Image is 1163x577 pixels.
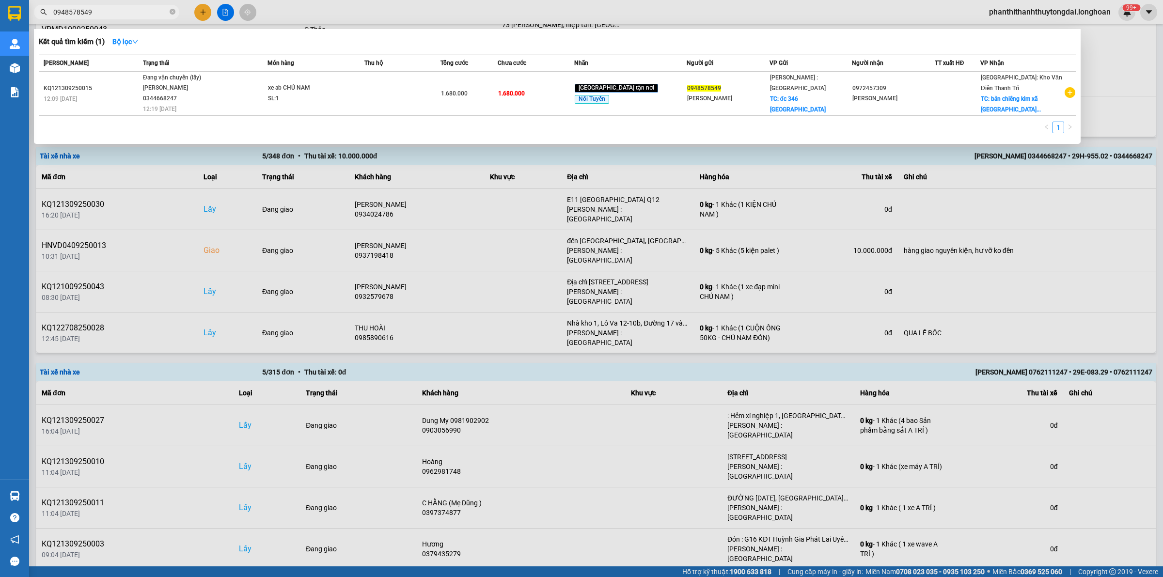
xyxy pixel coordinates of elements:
[143,83,216,104] div: [PERSON_NAME] 0344668247
[8,6,21,21] img: logo-vxr
[981,95,1041,113] span: TC: bản chiêng kim xã [GEOGRAPHIC_DATA]...
[980,60,1004,66] span: VP Nhận
[10,39,20,49] img: warehouse-icon
[143,60,169,66] span: Trạng thái
[10,557,19,566] span: message
[770,95,826,113] span: TC: đc 346 [GEOGRAPHIC_DATA]
[1064,122,1076,133] li: Next Page
[132,38,139,45] span: down
[1053,122,1064,133] li: 1
[143,106,176,112] span: 12:19 [DATE]
[852,94,934,104] div: [PERSON_NAME]
[770,60,788,66] span: VP Gửi
[440,60,468,66] span: Tổng cước
[687,85,721,92] span: 0948578549
[1041,122,1053,133] button: left
[10,87,20,97] img: solution-icon
[441,90,468,97] span: 1.680.000
[105,34,146,49] button: Bộ lọcdown
[268,94,341,104] div: SL: 1
[1067,124,1073,130] span: right
[498,60,526,66] span: Chưa cước
[39,37,105,47] h3: Kết quả tìm kiếm ( 1 )
[1053,122,1064,133] a: 1
[1041,122,1053,133] li: Previous Page
[143,73,216,83] div: Đang vận chuyển (lấy)
[44,83,140,94] div: KQ121309250015
[112,38,139,46] strong: Bộ lọc
[575,84,658,93] span: [GEOGRAPHIC_DATA] tận nơi
[10,63,20,73] img: warehouse-icon
[53,7,168,17] input: Tìm tên, số ĐT hoặc mã đơn
[1065,87,1075,98] span: plus-circle
[364,60,383,66] span: Thu hộ
[267,60,294,66] span: Món hàng
[498,90,525,97] span: 1.680.000
[44,95,77,102] span: 12:09 [DATE]
[10,535,19,544] span: notification
[1064,122,1076,133] button: right
[44,60,89,66] span: [PERSON_NAME]
[575,95,609,104] span: Nối Tuyến
[10,491,20,501] img: warehouse-icon
[852,83,934,94] div: 0972457309
[170,9,175,15] span: close-circle
[935,60,964,66] span: TT xuất HĐ
[10,513,19,522] span: question-circle
[981,74,1062,92] span: [GEOGRAPHIC_DATA]: Kho Văn Điển Thanh Trì
[40,9,47,16] span: search
[852,60,883,66] span: Người nhận
[574,60,588,66] span: Nhãn
[268,83,341,94] div: xe ab CHÚ NAM
[770,74,826,92] span: [PERSON_NAME] : [GEOGRAPHIC_DATA]
[687,60,713,66] span: Người gửi
[1044,124,1050,130] span: left
[687,94,769,104] div: [PERSON_NAME]
[170,8,175,17] span: close-circle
